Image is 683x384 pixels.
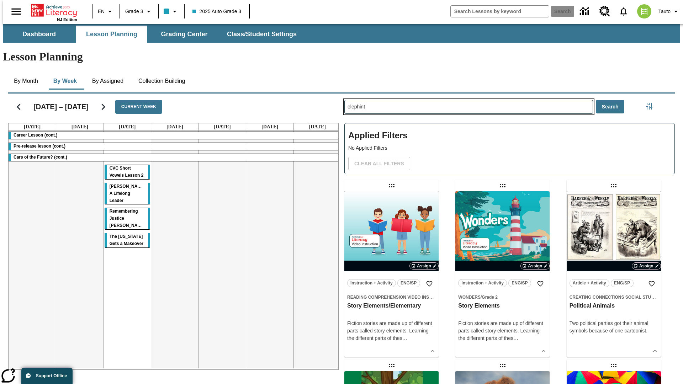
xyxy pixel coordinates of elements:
span: CVC Short Vowels Lesson 2 [110,166,144,178]
button: ENG/SP [397,279,420,287]
button: Add to Favorites [645,277,658,290]
div: Draggable lesson: Oteos, the Elephant of Surprise [386,360,397,371]
button: Select a new avatar [633,2,656,21]
p: No Applied Filters [348,144,671,152]
a: October 14, 2025 [70,123,90,130]
button: Filters Side menu [642,99,656,113]
span: Reading Comprehension Video Instruction [347,295,451,300]
button: Show Details [538,346,549,356]
span: Topic: Reading Comprehension Video Instruction/null [347,293,436,301]
h3: Story Elements [458,302,547,310]
span: … [402,335,407,341]
a: Home [31,3,77,17]
button: Class color is light blue. Change class color [161,5,182,18]
span: Creating Connections Social Studies [570,295,661,300]
button: Add to Favorites [423,277,436,290]
span: Instruction + Activity [350,279,393,287]
span: s [400,335,402,341]
span: Cars of the Future? (cont.) [14,155,67,160]
span: Grade 3 [125,8,143,15]
span: ENG/SP [401,279,417,287]
a: October 17, 2025 [212,123,232,130]
button: Instruction + Activity [347,279,396,287]
a: Data Center [576,2,595,21]
span: Assign [417,263,431,269]
div: Dianne Feinstein: A Lifelong Leader [105,183,150,204]
button: Class/Student Settings [221,26,302,43]
button: Collection Building [133,73,191,90]
div: Fiction stories are made up of different parts called story elements. Learning the different part... [347,320,436,342]
span: Dashboard [22,30,56,38]
button: Support Offline [21,368,73,384]
button: Add to Favorites [534,277,547,290]
div: Applied Filters [344,123,675,174]
button: Article + Activity [570,279,609,287]
a: October 19, 2025 [308,123,327,130]
a: Resource Center, Will open in new tab [595,2,614,21]
div: Cars of the Future? (cont.) [9,154,341,161]
span: 2025 Auto Grade 3 [192,8,242,15]
span: Grade 2 [482,295,498,300]
div: Home [31,2,77,22]
div: lesson details [455,191,550,357]
span: NJ Edition [57,17,77,22]
button: Language: EN, Select a language [95,5,117,18]
span: Class/Student Settings [227,30,297,38]
div: Career Lesson (cont.) [9,132,341,139]
div: CVC Short Vowels Lesson 2 [105,165,150,179]
a: October 13, 2025 [22,123,42,130]
button: ENG/SP [508,279,531,287]
span: Instruction + Activity [461,279,504,287]
a: October 18, 2025 [260,123,280,130]
input: Search Lessons By Keyword [345,100,593,113]
div: lesson details [344,191,439,357]
div: Remembering Justice O'Connor [105,208,150,229]
h3: Story Elements/Elementary [347,302,436,310]
div: Draggable lesson: Welcome to Pleistocene Park [497,360,508,371]
span: ENG/SP [512,279,528,287]
span: Wonders [458,295,481,300]
span: Dianne Feinstein: A Lifelong Leader [110,184,147,203]
span: Career Lesson (cont.) [14,133,57,138]
span: ENG/SP [614,279,630,287]
h2: [DATE] – [DATE] [33,102,89,111]
div: Pre-release lesson (cont.) [9,143,341,150]
h1: Lesson Planning [3,50,680,63]
div: SubNavbar [3,26,303,43]
button: Assign Choose Dates [409,262,439,270]
span: s [511,335,513,341]
div: Draggable lesson: Consonant +le Syllables Lesson 3 [608,360,619,371]
a: Notifications [614,2,633,21]
div: lesson details [567,191,661,357]
div: Draggable lesson: Political Animals [608,180,619,191]
button: Instruction + Activity [458,279,507,287]
span: Tauto [658,8,671,15]
div: Draggable lesson: Story Elements [497,180,508,191]
button: Assign Choose Dates [632,262,661,270]
h2: Applied Filters [348,127,671,144]
button: By Week [47,73,83,90]
span: The Missouri Gets a Makeover [110,234,143,246]
button: Show Details [427,346,438,356]
button: Grading Center [149,26,220,43]
button: ENG/SP [611,279,634,287]
a: October 15, 2025 [117,123,137,130]
span: / [481,295,482,300]
button: Previous [10,98,28,116]
button: Current Week [115,100,162,114]
img: avatar image [637,4,651,18]
button: Next [94,98,112,116]
span: Pre-release lesson (cont.) [14,144,65,149]
span: Lesson Planning [86,30,137,38]
button: Show Details [650,346,660,356]
span: Assign [528,263,542,269]
span: Topic: Creating Connections Social Studies/US History I [570,293,658,301]
button: Assign Choose Dates [520,262,550,270]
div: Draggable lesson: Story Elements/Elementary [386,180,397,191]
button: By Assigned [86,73,129,90]
span: Topic: Wonders/Grade 2 [458,293,547,301]
button: Lesson Planning [76,26,147,43]
button: Dashboard [4,26,75,43]
a: October 16, 2025 [165,123,185,130]
button: Open side menu [6,1,27,22]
